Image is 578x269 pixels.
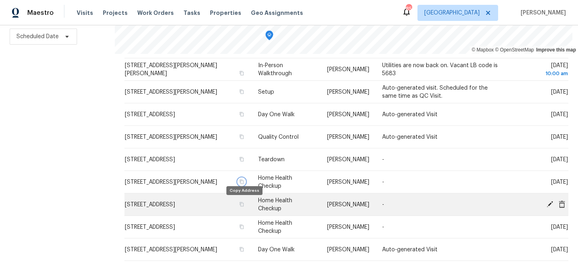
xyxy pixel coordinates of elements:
span: Cancel [556,200,568,207]
span: [DATE] [551,179,568,185]
div: 10:00 am [515,70,568,78]
span: [PERSON_NAME] [327,67,369,72]
span: [DATE] [551,134,568,140]
span: [PERSON_NAME] [327,157,369,162]
div: Map marker [265,31,273,43]
span: [STREET_ADDRESS][PERSON_NAME] [125,89,217,95]
button: Copy Address [238,111,245,118]
span: [STREET_ADDRESS][PERSON_NAME][PERSON_NAME] [125,63,217,76]
button: Copy Address [238,223,245,230]
span: Maestro [27,9,54,17]
span: Visits [77,9,93,17]
span: [PERSON_NAME] [327,247,369,253]
div: 8:00 am [515,47,568,55]
span: Geo Assignments [251,9,303,17]
span: [DATE] [515,63,568,78]
span: [STREET_ADDRESS][PERSON_NAME] [125,247,217,253]
span: [STREET_ADDRESS] [125,202,175,207]
span: [PERSON_NAME] [327,112,369,117]
span: Work Orders [137,9,174,17]
span: [DATE] [551,89,568,95]
span: Teardown [258,157,285,162]
span: [PERSON_NAME] [327,179,369,185]
span: [STREET_ADDRESS] [125,112,175,117]
button: Copy Address [238,133,245,140]
span: Properties [210,9,241,17]
a: Mapbox [472,47,494,53]
button: Copy Address [238,88,245,95]
span: [GEOGRAPHIC_DATA] [424,9,480,17]
span: In-Person Walkthrough [258,63,292,76]
span: [DATE] [551,157,568,162]
span: [PERSON_NAME] [327,202,369,207]
span: Auto-generated Visit [382,247,438,253]
span: Setup [258,89,274,95]
span: Quality Control [258,134,299,140]
span: [PERSON_NAME] [327,134,369,140]
span: Home Health Checkup [258,220,292,234]
span: [STREET_ADDRESS] [125,157,175,162]
button: Copy Address [238,246,245,253]
span: [PERSON_NAME] [517,9,566,17]
button: Copy Address [238,156,245,163]
span: [DATE] [515,40,568,55]
span: Day One Walk [258,112,295,117]
span: - [382,179,384,185]
span: [STREET_ADDRESS][PERSON_NAME] [125,134,217,140]
div: 85 [406,5,411,13]
span: [DATE] [551,247,568,253]
span: - [382,224,384,230]
span: - [382,202,384,207]
span: [STREET_ADDRESS] [125,224,175,230]
button: Copy Address [238,178,245,185]
span: [PERSON_NAME] [327,224,369,230]
span: [DATE] [551,112,568,117]
span: - [382,157,384,162]
span: [PERSON_NAME] [327,89,369,95]
span: [STREET_ADDRESS][PERSON_NAME] [125,179,217,185]
span: [DATE] [551,224,568,230]
span: Scheduled Date [16,33,59,41]
a: Improve this map [536,47,576,53]
button: Copy Address [238,70,245,77]
a: OpenStreetMap [495,47,534,53]
span: Home Health Checkup [258,198,292,212]
span: Auto-generated Visit [382,112,438,117]
span: Auto-generated Visit [382,134,438,140]
span: Auto-generated visit. Scheduled for the same time as QC Visit. [382,85,488,99]
span: In-Person Walkthrough [258,40,292,54]
span: Home Health Checkup [258,175,292,189]
span: Tasks [183,10,200,16]
span: Day One Walk [258,247,295,253]
span: Projects [103,9,128,17]
span: Edit [544,200,556,207]
span: Utilities are now back on. Vacant LB code is 5683 [382,63,498,76]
